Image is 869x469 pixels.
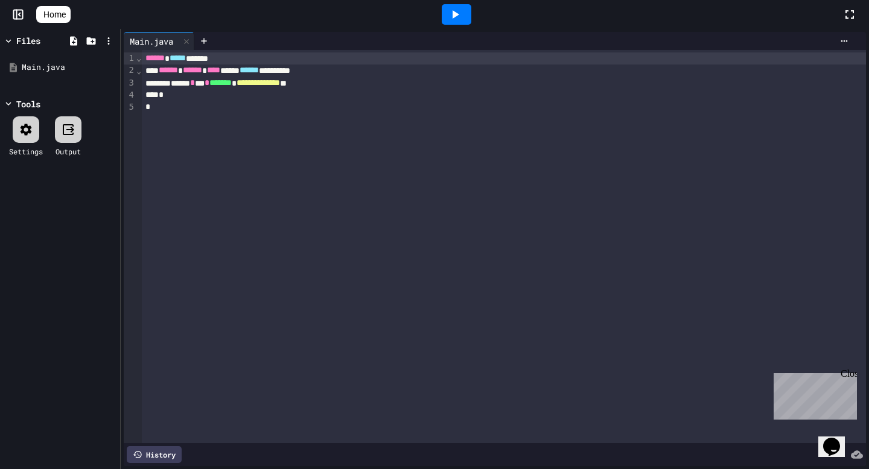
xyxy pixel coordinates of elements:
[9,146,43,157] div: Settings
[124,35,179,48] div: Main.java
[136,53,142,63] span: Fold line
[124,77,136,89] div: 3
[124,101,136,113] div: 5
[136,66,142,75] span: Fold line
[124,89,136,101] div: 4
[36,6,71,23] a: Home
[127,446,182,463] div: History
[16,98,40,110] div: Tools
[43,8,66,20] span: Home
[22,61,116,74] div: Main.java
[5,5,83,77] div: Chat with us now!Close
[124,32,194,50] div: Main.java
[124,65,136,77] div: 2
[56,146,81,157] div: Output
[16,34,40,47] div: Files
[818,421,857,457] iframe: chat widget
[124,52,136,65] div: 1
[769,368,857,420] iframe: chat widget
